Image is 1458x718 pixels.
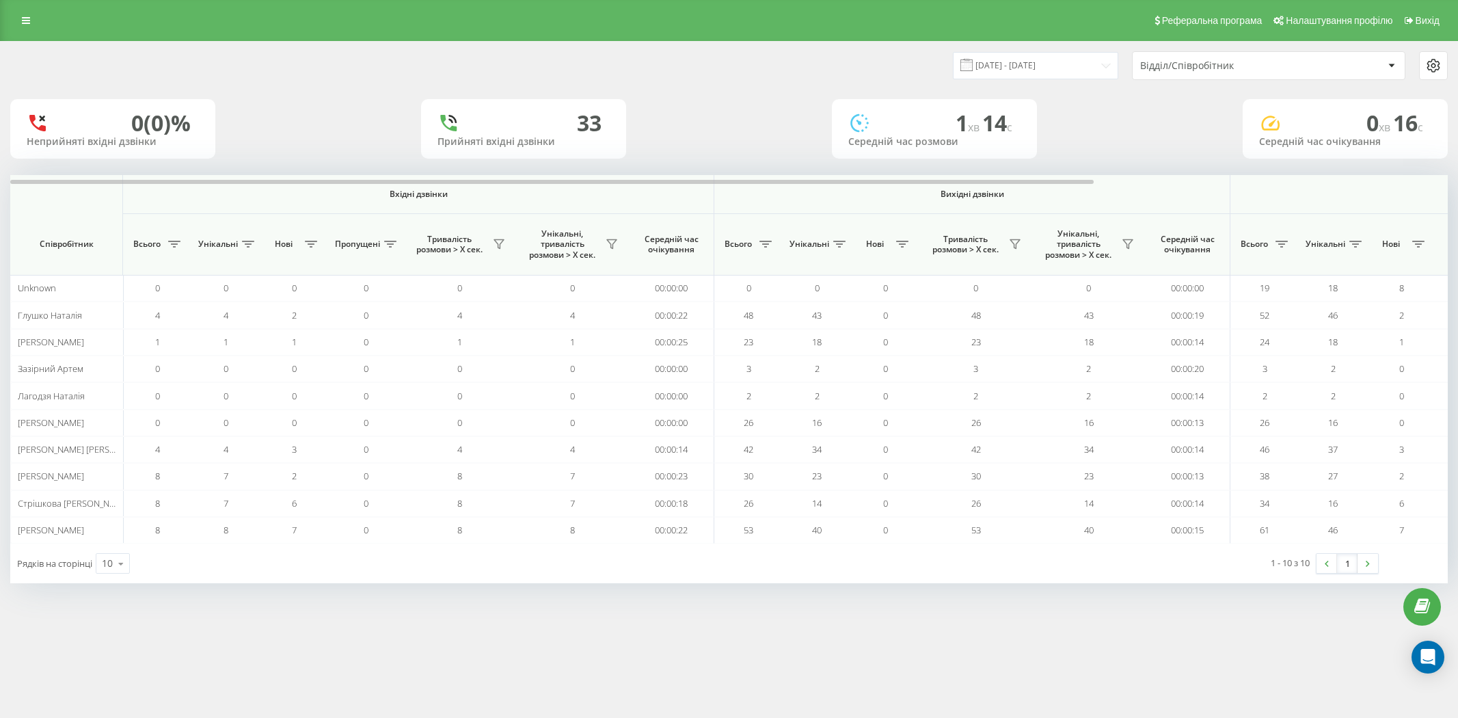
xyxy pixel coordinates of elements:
span: Всього [1237,239,1271,250]
span: 30 [744,470,753,482]
span: 46 [1328,524,1338,536]
span: 0 [883,390,888,402]
span: 0 [224,416,228,429]
span: 18 [812,336,822,348]
span: 46 [1260,443,1269,455]
span: Тривалість розмови > Х сек. [410,234,489,255]
span: 53 [744,524,753,536]
span: Всього [721,239,755,250]
span: 0 [883,443,888,455]
span: 7 [570,470,575,482]
span: Середній час очікування [639,234,703,255]
span: 0 [457,390,462,402]
span: Глушко Наталія [18,309,82,321]
span: 26 [971,416,981,429]
span: 16 [1084,416,1094,429]
span: 61 [1260,524,1269,536]
td: 00:00:18 [629,490,714,517]
td: 00:00:13 [1145,410,1230,436]
td: 00:00:25 [629,329,714,356]
span: 8 [1399,282,1404,294]
span: [PERSON_NAME] [18,470,84,482]
span: 0 [457,282,462,294]
span: 26 [744,497,753,509]
span: Нові [858,239,892,250]
span: 42 [971,443,981,455]
span: 0 [224,390,228,402]
span: 23 [812,470,822,482]
span: 0 [815,282,820,294]
span: 18 [1084,336,1094,348]
td: 00:00:22 [629,302,714,328]
span: 48 [971,309,981,321]
span: 40 [812,524,822,536]
span: Всього [130,239,164,250]
span: 37 [1328,443,1338,455]
span: 2 [973,390,978,402]
span: 2 [1331,362,1336,375]
span: 26 [744,416,753,429]
div: Прийняті вхідні дзвінки [437,136,610,148]
span: 14 [812,497,822,509]
span: 27 [1328,470,1338,482]
span: 0 [973,282,978,294]
span: 23 [1084,470,1094,482]
span: 16 [812,416,822,429]
td: 00:00:00 [629,410,714,436]
span: Унікальні, тривалість розмови > Х сек. [1039,228,1118,261]
span: 4 [457,443,462,455]
span: 8 [457,470,462,482]
span: 1 [457,336,462,348]
span: Рядків на сторінці [17,557,92,570]
span: 8 [155,497,160,509]
span: 0 [364,309,368,321]
span: 4 [570,443,575,455]
td: 00:00:13 [1145,463,1230,490]
span: 3 [973,362,978,375]
span: Стрішкова [PERSON_NAME] [18,497,130,509]
span: 7 [292,524,297,536]
span: 0 [224,362,228,375]
span: 8 [457,524,462,536]
span: хв [1379,120,1393,135]
span: 2 [292,309,297,321]
span: 0 [364,416,368,429]
span: c [1418,120,1423,135]
span: 1 [956,108,982,137]
span: 53 [971,524,981,536]
span: [PERSON_NAME] [18,336,84,348]
span: 0 [1399,416,1404,429]
td: 00:00:22 [629,517,714,544]
span: 0 [457,416,462,429]
div: Середній час очікування [1259,136,1431,148]
span: 43 [812,309,822,321]
span: 0 [364,524,368,536]
span: 43 [1084,309,1094,321]
span: 4 [155,309,160,321]
span: 3 [1399,443,1404,455]
span: 7 [1399,524,1404,536]
td: 00:00:00 [629,356,714,382]
span: 1 [224,336,228,348]
td: 00:00:14 [1145,490,1230,517]
span: 0 [292,416,297,429]
span: Унікальні [198,239,238,250]
span: 26 [1260,416,1269,429]
span: 0 [883,524,888,536]
span: хв [968,120,982,135]
span: Вихідні дзвінки [746,189,1198,200]
span: [PERSON_NAME] [18,416,84,429]
div: 10 [102,557,113,570]
span: Unknown [18,282,56,294]
span: 4 [570,309,575,321]
span: 1 [1399,336,1404,348]
span: Реферальна програма [1162,15,1263,26]
td: 00:00:14 [1145,329,1230,356]
td: 00:00:19 [1145,302,1230,328]
span: 0 [155,362,160,375]
span: c [1007,120,1012,135]
td: 00:00:14 [1145,382,1230,409]
span: 52 [1260,309,1269,321]
span: 4 [224,309,228,321]
span: 0 [1399,390,1404,402]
